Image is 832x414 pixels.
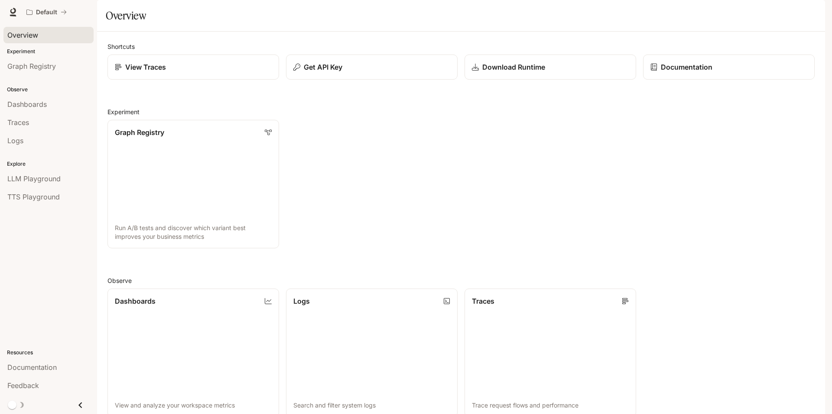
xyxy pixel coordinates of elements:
button: All workspaces [23,3,71,21]
h1: Overview [106,7,146,24]
p: Graph Registry [115,127,164,138]
p: Download Runtime [482,62,545,72]
p: View Traces [125,62,166,72]
p: View and analyze your workspace metrics [115,401,272,410]
h2: Experiment [107,107,815,116]
p: Trace request flows and performance [472,401,629,410]
a: Graph RegistryRun A/B tests and discover which variant best improves your business metrics [107,120,279,248]
button: Get API Key [286,55,458,80]
p: Run A/B tests and discover which variant best improves your business metrics [115,224,272,241]
p: Dashboards [115,296,156,306]
p: Documentation [661,62,712,72]
p: Get API Key [304,62,342,72]
h2: Observe [107,276,815,285]
p: Logs [293,296,310,306]
a: View Traces [107,55,279,80]
p: Search and filter system logs [293,401,450,410]
h2: Shortcuts [107,42,815,51]
a: Download Runtime [465,55,636,80]
a: Documentation [643,55,815,80]
p: Traces [472,296,494,306]
p: Default [36,9,57,16]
